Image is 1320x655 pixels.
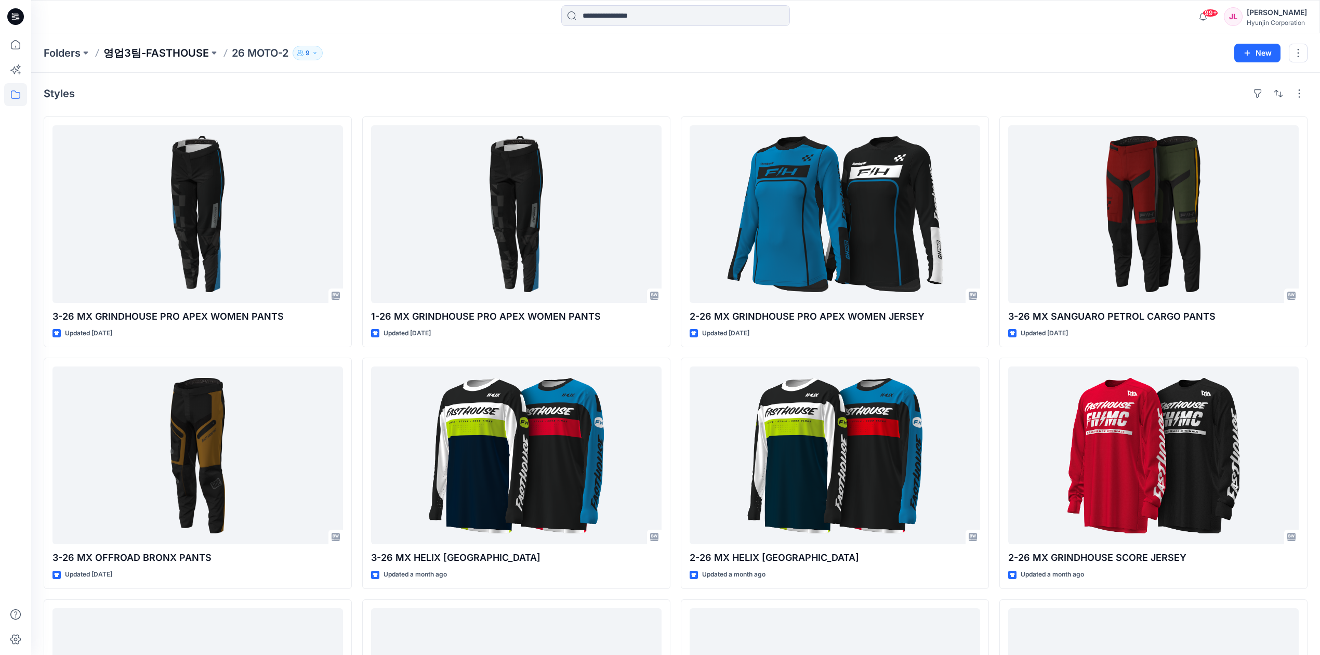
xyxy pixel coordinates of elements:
[690,125,980,303] a: 2-26 MX GRINDHOUSE PRO APEX WOMEN JERSEY
[65,569,112,580] p: Updated [DATE]
[371,309,662,324] p: 1-26 MX GRINDHOUSE PRO APEX WOMEN PANTS
[232,46,288,60] p: 26 MOTO-2
[293,46,323,60] button: 9
[52,309,343,324] p: 3-26 MX GRINDHOUSE PRO APEX WOMEN PANTS
[1008,366,1299,544] a: 2-26 MX GRINDHOUSE SCORE JERSEY
[65,328,112,339] p: Updated [DATE]
[1021,569,1084,580] p: Updated a month ago
[52,551,343,565] p: 3-26 MX OFFROAD BRONX PANTS
[371,551,662,565] p: 3-26 MX HELIX [GEOGRAPHIC_DATA]
[52,125,343,303] a: 3-26 MX GRINDHOUSE PRO APEX WOMEN PANTS
[44,87,75,100] h4: Styles
[1021,328,1068,339] p: Updated [DATE]
[103,46,209,60] a: 영업3팀-FASTHOUSE
[690,309,980,324] p: 2-26 MX GRINDHOUSE PRO APEX WOMEN JERSEY
[1224,7,1243,26] div: JL
[52,366,343,544] a: 3-26 MX OFFROAD BRONX PANTS
[306,47,310,59] p: 9
[1008,125,1299,303] a: 3-26 MX SANGUARO PETROL CARGO PANTS
[1203,9,1218,17] span: 99+
[384,569,447,580] p: Updated a month ago
[1008,309,1299,324] p: 3-26 MX SANGUARO PETROL CARGO PANTS
[1247,19,1307,27] div: Hyunjin Corporation
[690,551,980,565] p: 2-26 MX HELIX [GEOGRAPHIC_DATA]
[371,366,662,544] a: 3-26 MX HELIX DAYTONA JERSEY
[1234,44,1281,62] button: New
[384,328,431,339] p: Updated [DATE]
[690,366,980,544] a: 2-26 MX HELIX DAYTONA JERSEY
[702,569,765,580] p: Updated a month ago
[371,125,662,303] a: 1-26 MX GRINDHOUSE PRO APEX WOMEN PANTS
[1247,6,1307,19] div: [PERSON_NAME]
[44,46,81,60] a: Folders
[1008,551,1299,565] p: 2-26 MX GRINDHOUSE SCORE JERSEY
[702,328,749,339] p: Updated [DATE]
